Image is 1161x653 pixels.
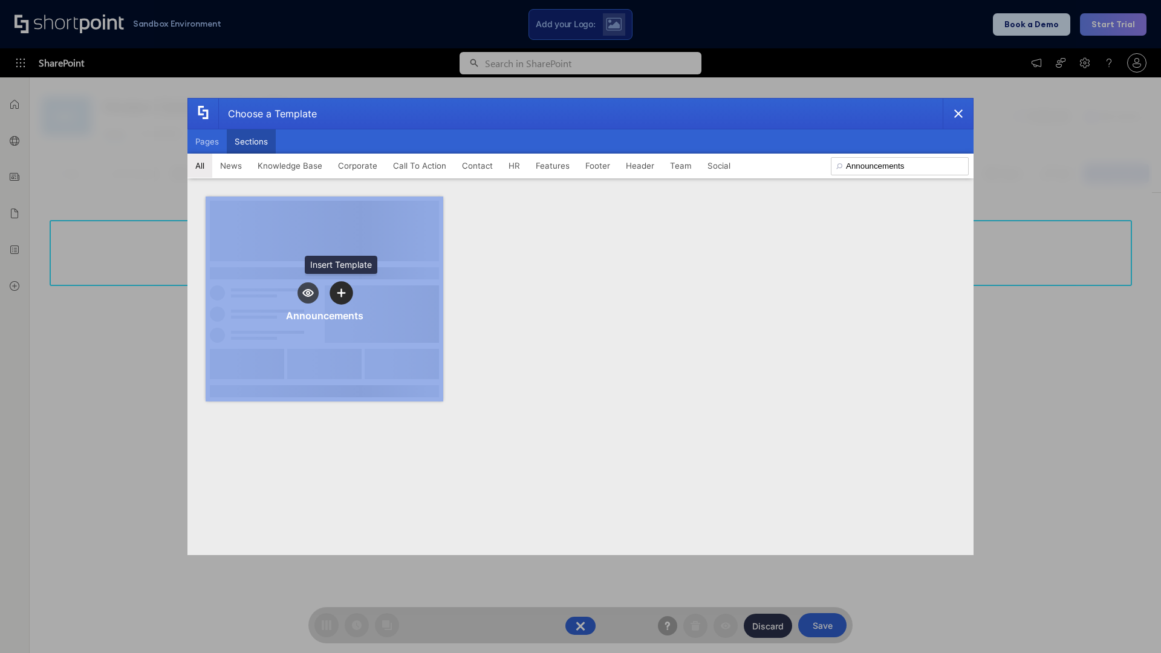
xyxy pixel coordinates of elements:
[1101,595,1161,653] iframe: Chat Widget
[286,310,363,322] div: Announcements
[501,154,528,178] button: HR
[187,129,227,154] button: Pages
[662,154,700,178] button: Team
[218,99,317,129] div: Choose a Template
[227,129,276,154] button: Sections
[187,154,212,178] button: All
[330,154,385,178] button: Corporate
[577,154,618,178] button: Footer
[187,98,974,555] div: template selector
[618,154,662,178] button: Header
[454,154,501,178] button: Contact
[385,154,454,178] button: Call To Action
[212,154,250,178] button: News
[250,154,330,178] button: Knowledge Base
[700,154,738,178] button: Social
[831,157,969,175] input: Search
[528,154,577,178] button: Features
